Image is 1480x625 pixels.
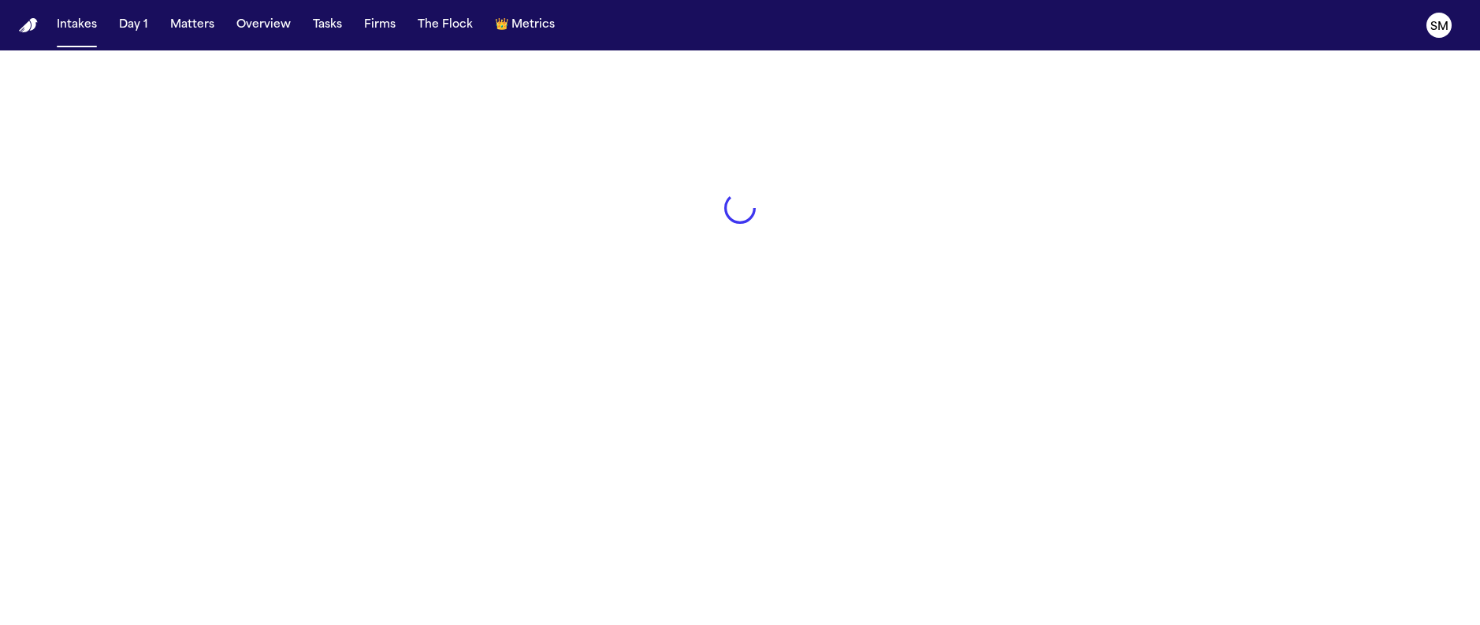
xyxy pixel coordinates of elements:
button: Tasks [307,11,348,39]
a: Home [19,18,38,33]
button: crownMetrics [489,11,561,39]
button: The Flock [411,11,479,39]
button: Matters [164,11,221,39]
button: Day 1 [113,11,154,39]
button: Overview [230,11,297,39]
img: Finch Logo [19,18,38,33]
button: Firms [358,11,402,39]
button: Intakes [50,11,103,39]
